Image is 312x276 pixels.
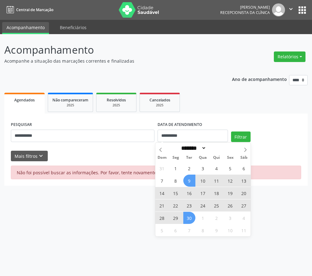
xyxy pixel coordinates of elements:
span: Setembro 14, 2025 [156,187,168,199]
span: Outubro 5, 2025 [156,224,168,236]
span: Setembro 13, 2025 [238,175,250,187]
span: Setembro 11, 2025 [211,175,223,187]
p: Acompanhamento [4,42,217,58]
span: Setembro 5, 2025 [224,162,236,174]
img: img [272,3,285,16]
span: Setembro 2, 2025 [183,162,195,174]
span: Ter [182,156,196,160]
span: Setembro 15, 2025 [170,187,182,199]
div: Não foi possível buscar as informações. Por favor, tente novamente mais tarde. [11,166,301,179]
i: keyboard_arrow_down [38,153,44,159]
select: Month [179,145,207,151]
span: Setembro 1, 2025 [170,162,182,174]
button: Filtrar [231,131,251,142]
i:  [287,6,294,12]
span: Setembro 23, 2025 [183,199,195,211]
div: 2025 [144,103,175,108]
span: Setembro 17, 2025 [197,187,209,199]
p: Acompanhe a situação das marcações correntes e finalizadas [4,58,217,64]
span: Setembro 28, 2025 [156,212,168,224]
div: 2025 [101,103,132,108]
span: Outubro 1, 2025 [197,212,209,224]
span: Setembro 4, 2025 [211,162,223,174]
a: Central de Marcação [4,5,53,15]
span: Setembro 26, 2025 [224,199,236,211]
div: [PERSON_NAME] [220,5,270,10]
span: Setembro 6, 2025 [238,162,250,174]
span: Setembro 3, 2025 [197,162,209,174]
label: DATA DE ATENDIMENTO [158,120,202,130]
span: Outubro 10, 2025 [224,224,236,236]
input: Year [206,145,227,151]
span: Dom [155,156,169,160]
span: Setembro 22, 2025 [170,199,182,211]
span: Central de Marcação [16,7,53,12]
span: Setembro 18, 2025 [211,187,223,199]
span: Não compareceram [52,97,88,103]
label: PESQUISAR [11,120,32,130]
span: Setembro 29, 2025 [170,212,182,224]
span: Setembro 9, 2025 [183,175,195,187]
span: Setembro 30, 2025 [183,212,195,224]
button: apps [297,5,308,16]
span: Agendados [14,97,35,103]
span: Setembro 19, 2025 [224,187,236,199]
span: Outubro 6, 2025 [170,224,182,236]
span: Outubro 9, 2025 [211,224,223,236]
span: Setembro 8, 2025 [170,175,182,187]
span: Qua [196,156,210,160]
span: Setembro 25, 2025 [211,199,223,211]
span: Setembro 16, 2025 [183,187,195,199]
span: Setembro 27, 2025 [238,199,250,211]
span: Resolvidos [107,97,126,103]
span: Setembro 12, 2025 [224,175,236,187]
span: Sex [223,156,237,160]
span: Seg [169,156,182,160]
span: Cancelados [149,97,170,103]
button:  [285,3,297,16]
a: Beneficiários [56,22,91,33]
a: Acompanhamento [2,22,49,34]
span: Outubro 8, 2025 [197,224,209,236]
button: Relatórios [274,51,305,62]
span: Setembro 21, 2025 [156,199,168,211]
span: Setembro 10, 2025 [197,175,209,187]
span: Recepcionista da clínica [220,10,270,15]
p: Ano de acompanhamento [232,75,287,83]
span: Outubro 3, 2025 [224,212,236,224]
span: Outubro 2, 2025 [211,212,223,224]
span: Sáb [237,156,251,160]
span: Setembro 24, 2025 [197,199,209,211]
span: Outubro 7, 2025 [183,224,195,236]
span: Outubro 11, 2025 [238,224,250,236]
button: Mais filtroskeyboard_arrow_down [11,151,48,162]
span: Qui [210,156,223,160]
span: Setembro 20, 2025 [238,187,250,199]
span: Outubro 4, 2025 [238,212,250,224]
span: Setembro 7, 2025 [156,175,168,187]
span: Agosto 31, 2025 [156,162,168,174]
div: 2025 [52,103,88,108]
